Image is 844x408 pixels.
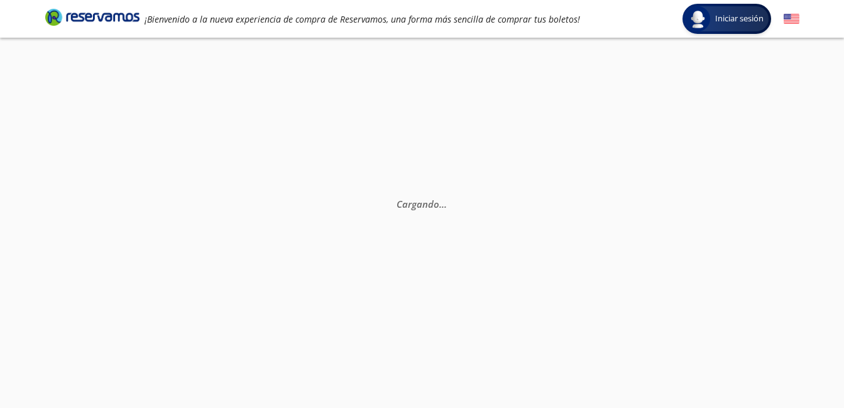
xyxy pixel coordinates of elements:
[710,13,769,25] span: Iniciar sesión
[45,8,140,26] i: Brand Logo
[145,13,580,25] em: ¡Bienvenido a la nueva experiencia de compra de Reservamos, una forma más sencilla de comprar tus...
[45,8,140,30] a: Brand Logo
[439,198,442,210] span: .
[444,198,447,210] span: .
[442,198,444,210] span: .
[397,198,447,210] em: Cargando
[784,11,799,27] button: English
